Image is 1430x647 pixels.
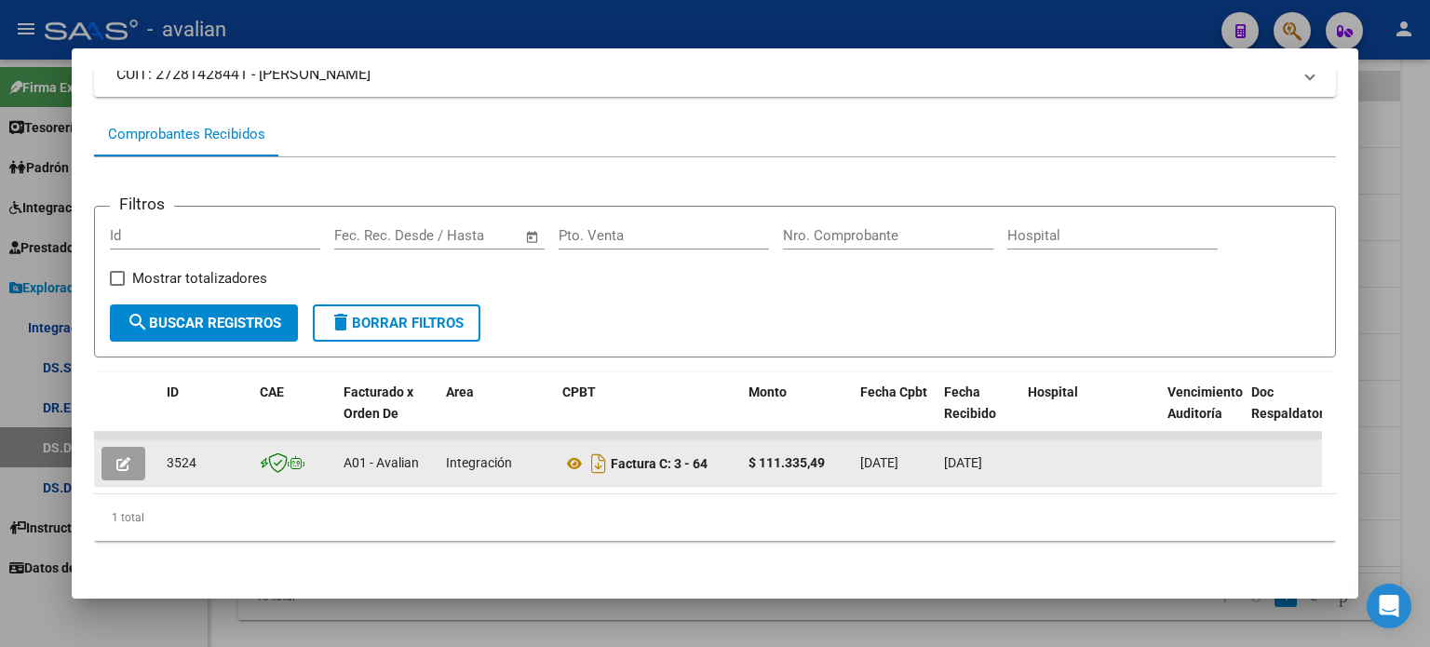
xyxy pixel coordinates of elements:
[562,384,596,399] span: CPBT
[446,384,474,399] span: Area
[860,455,898,470] span: [DATE]
[167,384,179,399] span: ID
[167,455,196,470] span: 3524
[446,455,512,470] span: Integración
[1367,584,1411,628] div: Open Intercom Messenger
[313,304,480,342] button: Borrar Filtros
[1244,372,1356,454] datatable-header-cell: Doc Respaldatoria
[944,384,996,421] span: Fecha Recibido
[749,455,825,470] strong: $ 111.335,49
[344,455,419,470] span: A01 - Avalian
[116,63,1291,86] mat-panel-title: CUIT: 27281428441 - [PERSON_NAME]
[411,227,502,244] input: End date
[749,384,787,399] span: Monto
[159,372,252,454] datatable-header-cell: ID
[94,494,1336,541] div: 1 total
[1251,384,1335,421] span: Doc Respaldatoria
[110,192,174,216] h3: Filtros
[330,311,352,333] mat-icon: delete
[260,384,284,399] span: CAE
[110,304,298,342] button: Buscar Registros
[853,372,937,454] datatable-header-cell: Fecha Cpbt
[1020,372,1160,454] datatable-header-cell: Hospital
[334,227,395,244] input: Start date
[555,372,741,454] datatable-header-cell: CPBT
[741,372,853,454] datatable-header-cell: Monto
[132,267,267,290] span: Mostrar totalizadores
[587,449,611,479] i: Descargar documento
[860,384,927,399] span: Fecha Cpbt
[127,311,149,333] mat-icon: search
[611,456,708,471] strong: Factura C: 3 - 64
[108,124,265,145] div: Comprobantes Recibidos
[252,372,336,454] datatable-header-cell: CAE
[521,226,543,248] button: Open calendar
[127,315,281,331] span: Buscar Registros
[438,372,555,454] datatable-header-cell: Area
[336,372,438,454] datatable-header-cell: Facturado x Orden De
[937,372,1020,454] datatable-header-cell: Fecha Recibido
[1167,384,1243,421] span: Vencimiento Auditoría
[1028,384,1078,399] span: Hospital
[944,455,982,470] span: [DATE]
[1160,372,1244,454] datatable-header-cell: Vencimiento Auditoría
[330,315,464,331] span: Borrar Filtros
[344,384,413,421] span: Facturado x Orden De
[94,52,1336,97] mat-expansion-panel-header: CUIT: 27281428441 - [PERSON_NAME]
